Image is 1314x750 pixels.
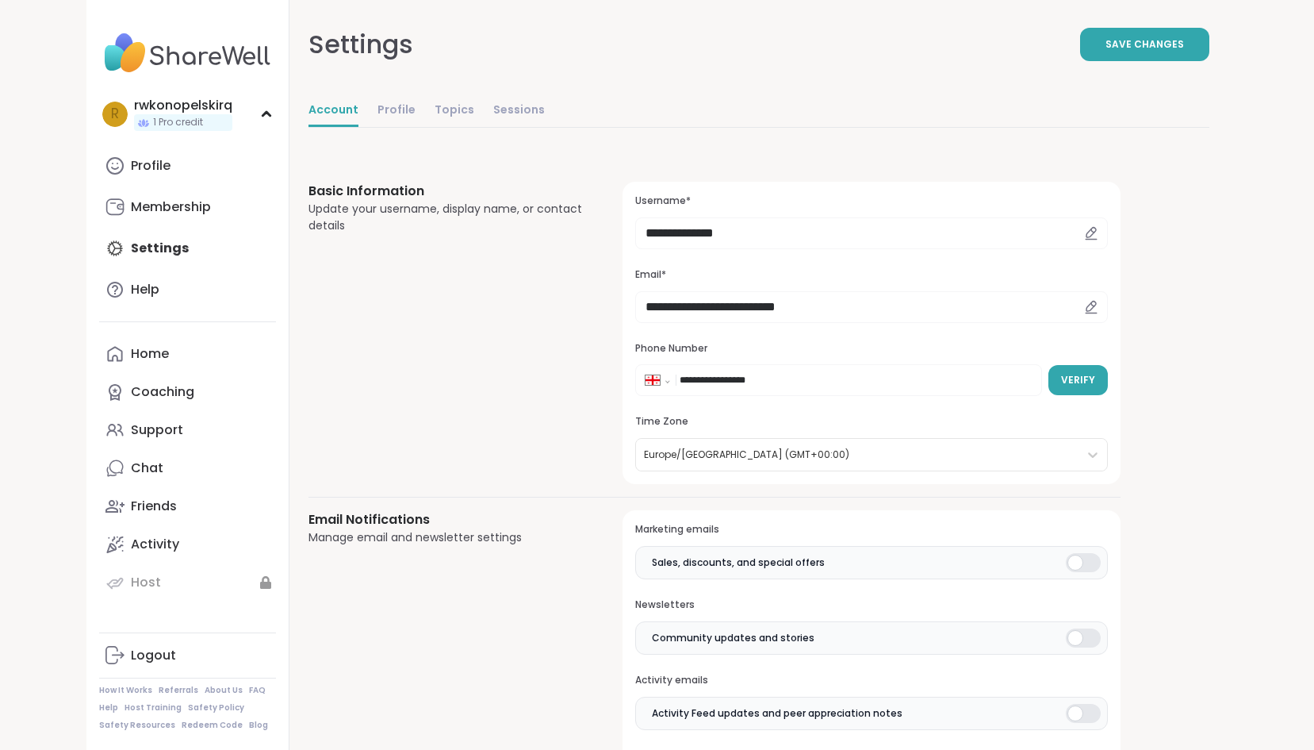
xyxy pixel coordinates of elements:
[99,373,276,411] a: Coaching
[1061,373,1095,387] span: Verify
[1048,365,1108,395] button: Verify
[652,631,814,645] span: Community updates and stories
[635,523,1107,537] h3: Marketing emails
[249,685,266,696] a: FAQ
[159,685,198,696] a: Referrals
[635,598,1107,612] h3: Newsletters
[182,720,243,731] a: Redeem Code
[308,182,585,201] h3: Basic Information
[99,449,276,487] a: Chat
[635,194,1107,208] h3: Username*
[131,157,170,175] div: Profile
[131,421,183,439] div: Support
[99,335,276,373] a: Home
[99,25,276,81] img: ShareWell Nav Logo
[308,529,585,546] div: Manage email and newsletter settings
[99,702,118,713] a: Help
[435,95,474,127] a: Topics
[635,674,1107,687] h3: Activity emails
[125,702,182,713] a: Host Training
[635,415,1107,429] h3: Time Zone
[131,345,169,363] div: Home
[308,510,585,529] h3: Email Notifications
[308,95,358,127] a: Account
[635,268,1107,282] h3: Email*
[188,702,244,713] a: Safety Policy
[99,147,276,185] a: Profile
[99,525,276,563] a: Activity
[205,685,243,696] a: About Us
[111,104,119,125] span: r
[131,198,211,216] div: Membership
[308,201,585,234] div: Update your username, display name, or contact details
[249,720,268,731] a: Blog
[1080,28,1209,61] button: Save Changes
[635,342,1107,356] h3: Phone Number
[99,720,175,731] a: Safety Resources
[99,188,276,226] a: Membership
[308,25,413,63] div: Settings
[652,556,825,570] span: Sales, discounts, and special offers
[134,97,232,114] div: rwkonopelskirq
[99,271,276,309] a: Help
[131,536,179,553] div: Activity
[131,281,159,298] div: Help
[99,487,276,525] a: Friends
[153,116,203,129] span: 1 Pro credit
[131,460,163,477] div: Chat
[1105,37,1184,52] span: Save Changes
[99,685,152,696] a: How It Works
[131,647,176,664] div: Logout
[652,706,902,721] span: Activity Feed updates and peer appreciation notes
[131,574,161,591] div: Host
[131,498,177,515] div: Friends
[377,95,416,127] a: Profile
[131,383,194,401] div: Coaching
[99,411,276,449] a: Support
[99,637,276,675] a: Logout
[99,563,276,602] a: Host
[493,95,545,127] a: Sessions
